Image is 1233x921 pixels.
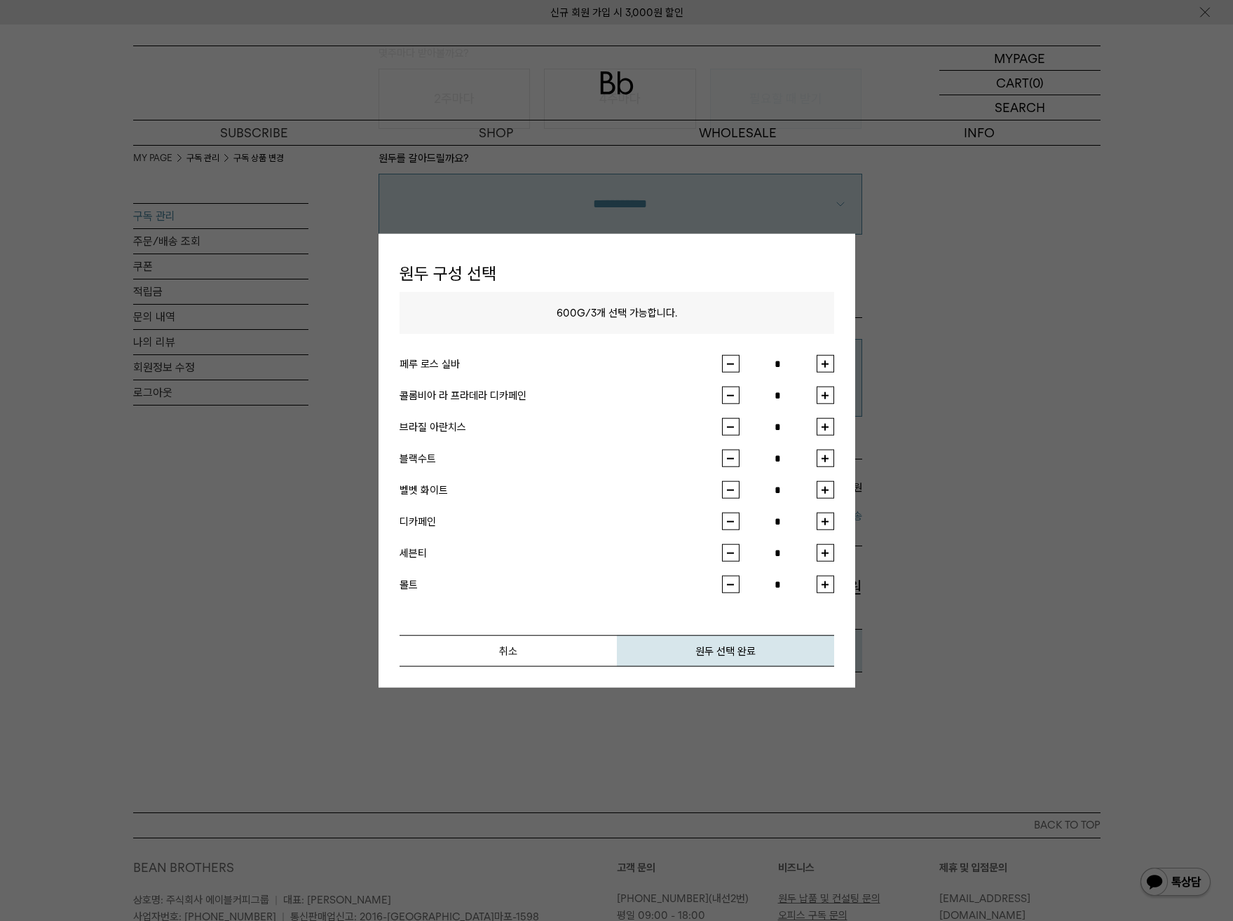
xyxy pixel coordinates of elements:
div: 디카페인 [400,513,722,529]
button: 원두 선택 완료 [617,635,834,667]
div: 몰트 [400,576,722,593]
div: 콜롬비아 라 프라데라 디카페인 [400,387,722,403]
h1: 원두 구성 선택 [400,254,834,292]
div: 블랙수트 [400,450,722,466]
div: 세븐티 [400,544,722,561]
div: 벨벳 화이트 [400,481,722,498]
p: / 개 선택 가능합니다. [400,292,834,334]
span: 3 [591,307,597,319]
div: 페루 로스 실바 [400,355,722,372]
button: 취소 [400,635,617,667]
div: 브라질 아란치스 [400,418,722,435]
span: 600G [557,307,585,319]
